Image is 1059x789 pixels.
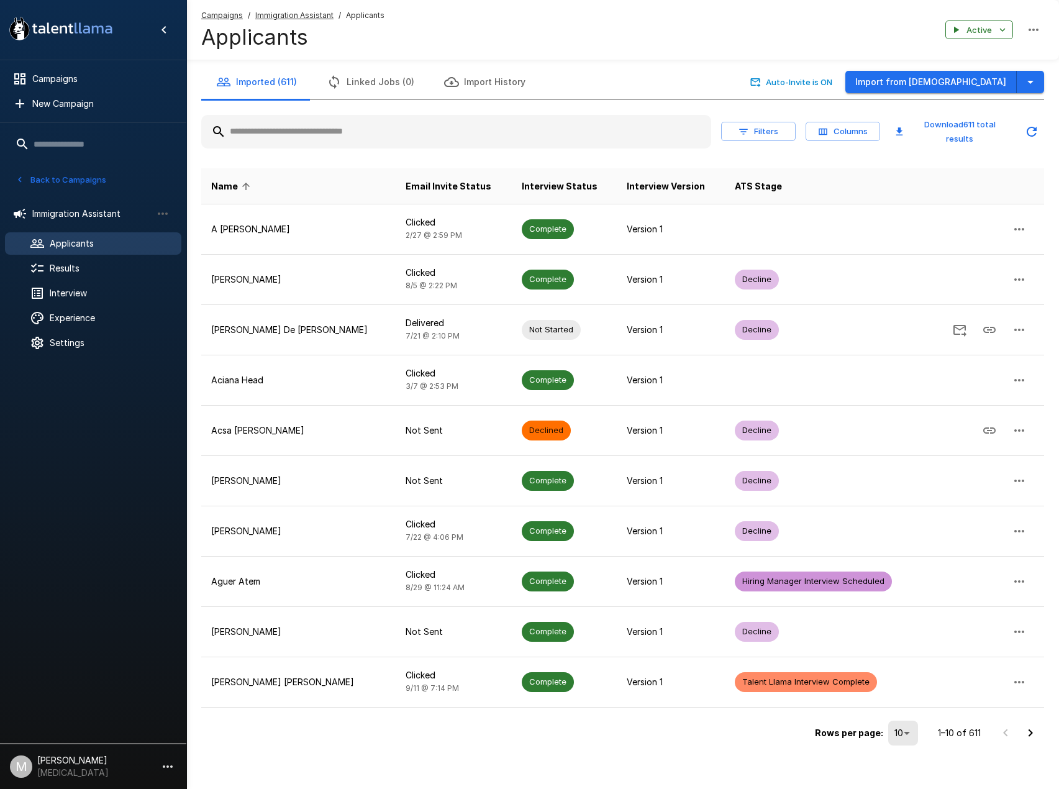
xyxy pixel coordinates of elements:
p: Version 1 [627,525,715,537]
p: Not Sent [406,475,502,487]
p: [PERSON_NAME] De [PERSON_NAME] [211,324,386,336]
span: Decline [735,475,779,486]
button: Linked Jobs (0) [312,65,429,99]
p: 1–10 of 611 [938,727,981,739]
span: Complete [522,575,574,587]
h4: Applicants [201,24,384,50]
span: Decline [735,424,779,436]
p: Delivered [406,317,502,329]
span: Complete [522,475,574,486]
p: [PERSON_NAME] [211,626,386,638]
p: Version 1 [627,676,715,688]
span: Copy Interview Link [975,424,1004,435]
p: [PERSON_NAME] [PERSON_NAME] [211,676,386,688]
span: 9/11 @ 7:14 PM [406,683,459,693]
span: / [248,9,250,22]
u: Campaigns [201,11,243,20]
p: Not Sent [406,626,502,638]
span: Copy Interview Link [975,324,1004,334]
span: Complete [522,223,574,235]
button: Active [945,21,1013,40]
span: Interview Version [627,179,705,194]
span: Name [211,179,254,194]
p: Aciana Head [211,374,386,386]
span: Decline [735,525,779,537]
span: Complete [522,374,574,386]
button: Updated Today - 10:00 AM [1019,119,1044,144]
p: Clicked [406,669,502,682]
span: 8/29 @ 11:24 AM [406,583,465,592]
p: [PERSON_NAME] [211,525,386,537]
u: Immigration Assistant [255,11,334,20]
span: Complete [522,676,574,688]
span: Decline [735,324,779,335]
span: 7/22 @ 4:06 PM [406,532,463,542]
button: Go to next page [1018,721,1043,746]
p: Clicked [406,518,502,531]
p: Not Sent [406,424,502,437]
span: Hiring Manager Interview Scheduled [735,575,892,587]
p: Clicked [406,216,502,229]
span: 2/27 @ 2:59 PM [406,230,462,240]
p: Version 1 [627,575,715,588]
span: Talent Llama Interview Complete [735,676,877,688]
button: Import History [429,65,540,99]
button: Filters [721,122,796,141]
p: Clicked [406,267,502,279]
span: / [339,9,341,22]
span: Email Invite Status [406,179,491,194]
p: Version 1 [627,324,715,336]
p: Version 1 [627,374,715,386]
p: Rows per page: [815,727,883,739]
button: Imported (611) [201,65,312,99]
button: Download611 total results [890,115,1014,148]
span: Applicants [346,9,384,22]
span: Complete [522,626,574,637]
button: Import from [DEMOGRAPHIC_DATA] [845,71,1017,94]
p: Aguer Atem [211,575,386,588]
p: Version 1 [627,626,715,638]
button: Columns [806,122,880,141]
span: Send Invitation [945,324,975,334]
span: Declined [522,424,571,436]
span: 7/21 @ 2:10 PM [406,331,460,340]
p: Acsa [PERSON_NAME] [211,424,386,437]
span: Complete [522,273,574,285]
span: 8/5 @ 2:22 PM [406,281,457,290]
p: Clicked [406,367,502,380]
button: Auto-Invite is ON [748,73,835,92]
p: [PERSON_NAME] [211,273,386,286]
p: Version 1 [627,273,715,286]
p: Clicked [406,568,502,581]
span: Decline [735,626,779,637]
span: Not Started [522,324,581,335]
span: Decline [735,273,779,285]
p: A [PERSON_NAME] [211,223,386,235]
p: Version 1 [627,424,715,437]
p: [PERSON_NAME] [211,475,386,487]
span: 3/7 @ 2:53 PM [406,381,458,391]
span: ATS Stage [735,179,782,194]
p: Version 1 [627,223,715,235]
span: Complete [522,525,574,537]
span: Interview Status [522,179,598,194]
p: Version 1 [627,475,715,487]
div: 10 [888,721,918,746]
